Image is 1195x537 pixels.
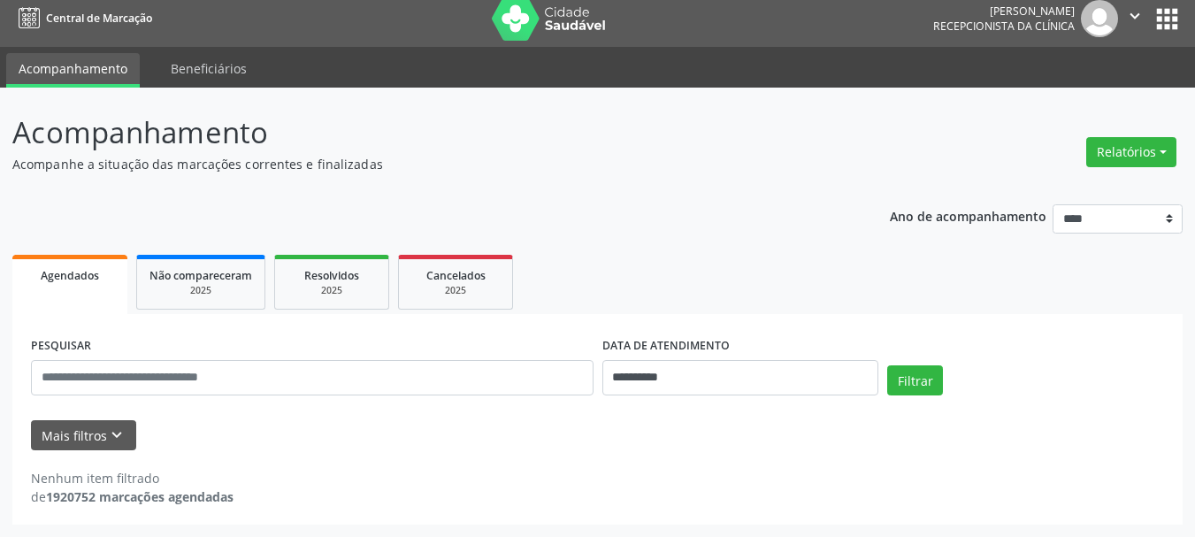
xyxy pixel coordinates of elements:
p: Ano de acompanhamento [890,204,1046,226]
div: 2025 [149,284,252,297]
label: PESQUISAR [31,333,91,360]
label: DATA DE ATENDIMENTO [602,333,730,360]
button: Filtrar [887,365,943,395]
span: Resolvidos [304,268,359,283]
button: Relatórios [1086,137,1176,167]
p: Acompanhamento [12,111,831,155]
a: Acompanhamento [6,53,140,88]
strong: 1920752 marcações agendadas [46,488,234,505]
a: Beneficiários [158,53,259,84]
button: apps [1152,4,1183,35]
span: Central de Marcação [46,11,152,26]
div: Nenhum item filtrado [31,469,234,487]
div: de [31,487,234,506]
span: Recepcionista da clínica [933,19,1075,34]
button: Mais filtroskeyboard_arrow_down [31,420,136,451]
p: Acompanhe a situação das marcações correntes e finalizadas [12,155,831,173]
div: 2025 [411,284,500,297]
div: 2025 [287,284,376,297]
span: Cancelados [426,268,486,283]
a: Central de Marcação [12,4,152,33]
span: Não compareceram [149,268,252,283]
div: [PERSON_NAME] [933,4,1075,19]
i: keyboard_arrow_down [107,426,126,445]
i:  [1125,6,1145,26]
span: Agendados [41,268,99,283]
